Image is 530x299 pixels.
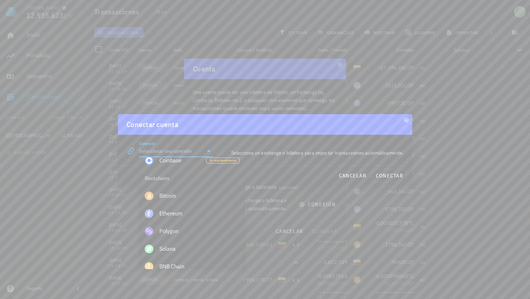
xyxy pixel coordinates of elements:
[209,158,236,163] span: En mantenimiento
[139,141,156,146] label: Conexión
[339,172,366,179] span: cancelar
[139,169,245,187] div: Blockchains
[159,210,240,217] div: Ethereum
[159,245,240,252] div: Solana
[159,157,200,164] div: Coinbase
[218,144,408,161] div: Selecciona un exchange o billetera para importar transacciones automáticamente.
[159,192,240,199] div: Bitcoin
[372,169,406,182] button: conectar
[375,172,403,179] span: conectar
[159,263,240,270] div: BNB Chain
[139,145,203,157] input: Seleccionar una conexión
[127,119,179,130] div: Conectar cuenta
[159,228,240,235] div: Polygon
[336,169,369,182] button: cancelar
